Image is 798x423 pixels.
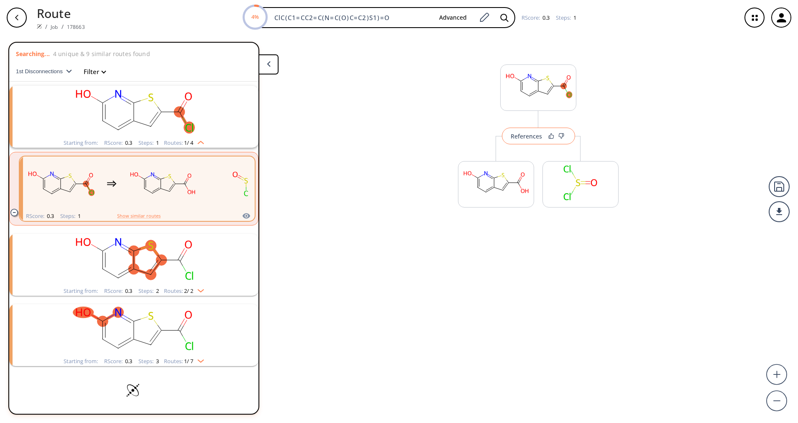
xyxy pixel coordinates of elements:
[184,288,193,294] span: 2 / 2
[432,10,473,26] button: Advanced
[45,22,47,31] li: /
[64,140,98,146] div: Starting from:
[251,13,259,21] text: 4%
[522,15,550,21] div: RScore :
[77,212,81,220] span: 1
[16,62,79,82] button: 1st Disconnections
[37,24,42,29] img: Spaya logo
[184,359,193,364] span: 1 / 7
[23,158,98,210] svg: O=C(Cl)c1cc2ccc(O)nc2s1
[79,69,105,75] button: Filter
[193,356,204,363] img: Down
[458,162,534,204] svg: O=C(O)c1cc2ccc(O)nc2s1
[25,304,243,356] svg: O=C(Cl)c1cc2ccc(O)nc2s1
[184,140,193,146] span: 1 / 4
[16,68,66,74] span: 1st Disconnections
[138,359,159,364] div: Steps :
[164,140,204,146] div: Routes:
[125,158,200,210] svg: O=C(O)c1cc2ccc(O)nc2s1
[51,23,58,31] a: Job
[26,213,54,219] div: RScore :
[124,287,132,295] span: 0.3
[138,140,159,146] div: Steps :
[104,140,132,146] div: RScore :
[64,288,98,294] div: Starting from:
[269,13,432,22] input: Enter SMILES
[502,128,575,144] button: References
[25,234,243,286] svg: O=C(Cl)c1cc2ccc(O)nc2s1
[155,357,159,365] span: 3
[117,212,161,220] button: Show similar routes
[104,359,132,364] div: RScore :
[67,23,85,31] a: 178663
[124,139,132,146] span: 0.3
[25,86,243,138] svg: O=C(Cl)c1cc2ccc(O)nc2s1
[64,359,98,364] div: Starting from:
[46,212,54,220] span: 0.3
[556,15,576,21] div: Steps :
[9,82,258,370] ul: clusters
[541,14,550,21] span: 0.3
[60,213,81,219] div: Steps :
[193,138,204,144] img: Up
[572,14,576,21] span: 1
[164,359,204,364] div: Routes:
[53,49,150,58] p: 4 unique & 9 similar routes found
[193,286,204,292] img: Down
[155,287,159,295] span: 2
[124,357,132,365] span: 0.3
[37,4,85,22] p: Route
[543,162,618,204] svg: O=S(Cl)Cl
[501,65,576,108] svg: O=C(Cl)c1cc2ccc(O)nc2s1
[209,158,284,210] svg: O=S(Cl)Cl
[138,288,159,294] div: Steps :
[61,22,64,31] li: /
[104,288,132,294] div: RScore :
[16,49,50,58] p: Searching...
[164,288,204,294] div: Routes:
[511,133,542,139] div: References
[155,139,159,146] span: 1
